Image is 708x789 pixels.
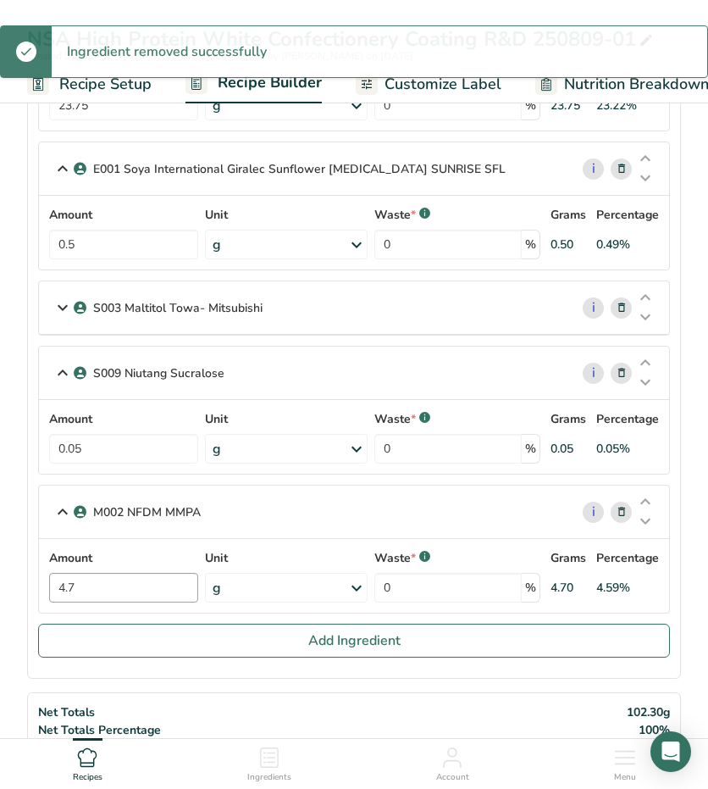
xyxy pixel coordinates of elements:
a: Recipe Setup [27,65,152,103]
label: Amount [49,206,198,224]
div: g [213,439,221,459]
p: S009 Niutang Sucralose [93,364,224,382]
p: Percentage [596,549,659,567]
span: Net Totals [38,704,95,720]
div: 0.05% [596,440,630,458]
p: Percentage [596,410,659,428]
span: Account [436,771,469,784]
p: S003 Maltitol Towa- Mitsubishi [93,299,263,317]
p: Grams [550,549,586,567]
span: Recipes [73,771,102,784]
p: M002 NFDM MMPA [93,503,201,521]
p: Grams [550,410,586,428]
a: i [583,297,604,319]
span: Net Totals Percentage [38,722,161,738]
p: Waste [374,410,416,428]
div: Ingredient removed successfully [52,26,282,77]
div: Open Intercom Messenger [650,731,691,772]
label: Amount [49,410,198,428]
span: Add Ingredient [308,631,401,651]
a: Ingredients [247,739,291,785]
div: g [213,96,221,116]
label: Unit [205,410,368,428]
span: 102.30g [627,704,670,720]
div: M002 NFDM MMPA i [39,486,669,539]
div: g [213,578,221,598]
p: Waste [374,549,416,567]
a: Recipes [73,739,102,785]
div: 4.59% [596,579,630,597]
span: Ingredients [247,771,291,784]
div: 0.49% [596,236,630,253]
label: Amount [49,549,198,567]
div: E001 Soya International Giralec Sunflower [MEDICAL_DATA] SUNRISE SFL i [39,142,669,196]
p: Waste [374,206,416,224]
div: 0.50 [550,236,573,253]
a: i [583,158,604,180]
span: Recipe Builder [218,71,322,94]
span: Customize Label [384,73,501,96]
span: Menu [614,771,636,784]
div: S003 Maltitol Towa- Mitsubishi i [39,281,669,335]
span: 100% [639,722,670,738]
span: Recipe Setup [59,73,152,96]
p: E001 Soya International Giralec Sunflower [MEDICAL_DATA] SUNRISE SFL [93,160,506,178]
a: Account [436,739,469,785]
div: 23.22% [596,97,637,114]
p: Grams [550,206,586,224]
a: i [583,502,604,523]
div: NSA High Protein White Confectionery Coating R&D 250809-01 [27,24,656,54]
a: Recipe Builder [185,64,322,104]
div: 23.75 [550,97,580,114]
label: Unit [205,206,368,224]
div: 4.70 [550,579,573,597]
label: Unit [205,549,368,567]
a: Customize Label [356,65,501,103]
p: Percentage [596,206,659,224]
button: Add Ingredient [38,624,670,658]
div: 0.05 [550,440,573,458]
a: i [583,363,604,384]
div: S009 Niutang Sucralose i [39,347,669,400]
div: g [213,235,221,255]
